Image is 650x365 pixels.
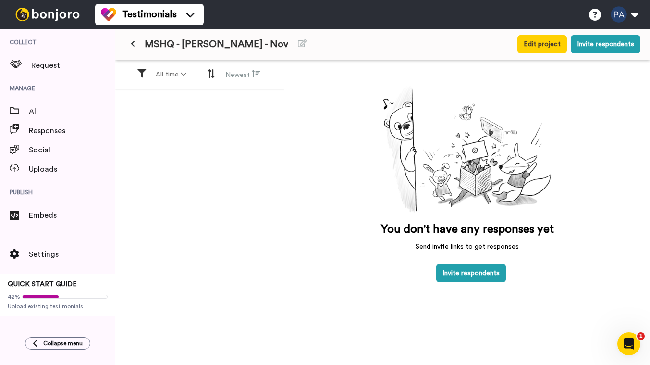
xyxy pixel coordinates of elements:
span: Settings [29,249,115,260]
img: tm-color.svg [101,7,116,22]
span: Testimonials [122,8,177,21]
span: Upload existing testimonials [8,302,108,310]
span: Request [31,60,115,71]
img: bj-logo-header-white.svg [12,8,84,21]
button: All time [150,66,192,83]
span: 42% [8,293,20,301]
button: Invite respondents [436,264,506,282]
span: Social [29,144,115,156]
button: Edit project [517,35,567,53]
iframe: Intercom live chat [617,332,640,355]
button: Invite respondents [571,35,640,53]
img: joro-surprise.png [375,79,560,218]
span: Collapse menu [43,340,83,347]
span: MSHQ - [PERSON_NAME] - Nov [145,38,288,51]
button: Collapse menu [25,337,90,350]
span: Embeds [29,210,115,221]
p: Send invite links to get responses [381,242,554,252]
p: You don't have any responses yet [381,222,554,237]
span: QUICK START GUIDE [8,281,77,288]
span: Uploads [29,164,115,175]
span: 1 [637,332,645,340]
span: Responses [29,125,115,137]
span: All [29,106,115,117]
button: Newest [220,65,266,84]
